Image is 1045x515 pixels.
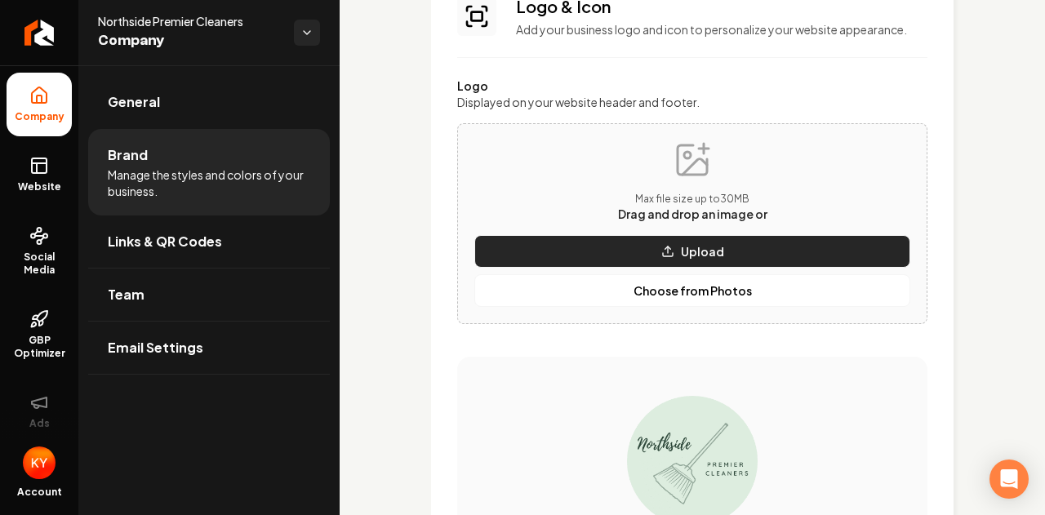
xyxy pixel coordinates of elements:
[8,110,71,123] span: Company
[7,334,72,360] span: GBP Optimizer
[23,446,56,479] button: Open user button
[474,235,910,268] button: Upload
[457,78,927,94] label: Logo
[7,143,72,206] a: Website
[108,338,203,357] span: Email Settings
[7,380,72,443] button: Ads
[88,269,330,321] a: Team
[7,213,72,290] a: Social Media
[24,20,55,46] img: Rebolt Logo
[474,274,910,307] button: Choose from Photos
[88,215,330,268] a: Links & QR Codes
[681,243,724,260] p: Upload
[457,94,927,110] label: Displayed on your website header and footer.
[88,322,330,374] a: Email Settings
[17,486,62,499] span: Account
[98,29,281,52] span: Company
[108,92,160,112] span: General
[618,206,767,221] span: Drag and drop an image or
[7,251,72,277] span: Social Media
[23,446,56,479] img: Katherine Yanez
[108,232,222,251] span: Links & QR Codes
[989,460,1029,499] div: Open Intercom Messenger
[108,145,148,165] span: Brand
[108,285,145,304] span: Team
[7,296,72,373] a: GBP Optimizer
[88,76,330,128] a: General
[108,166,310,199] span: Manage the styles and colors of your business.
[618,193,767,206] p: Max file size up to 30 MB
[634,282,752,299] p: Choose from Photos
[98,13,281,29] span: Northside Premier Cleaners
[23,417,56,430] span: Ads
[11,180,68,193] span: Website
[516,21,927,38] p: Add your business logo and icon to personalize your website appearance.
